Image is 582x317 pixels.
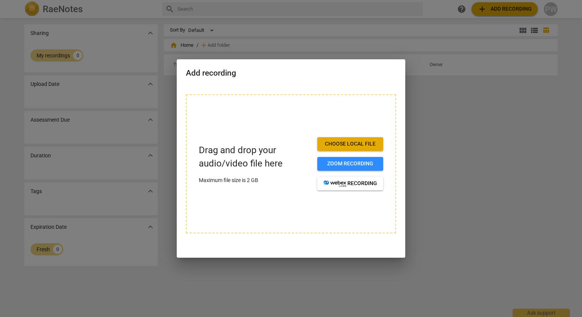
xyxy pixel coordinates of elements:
span: Zoom recording [323,160,377,168]
h2: Add recording [186,68,396,78]
p: Drag and drop your audio/video file here [199,144,311,170]
button: recording [317,177,383,190]
button: Choose local file [317,137,383,151]
button: Zoom recording [317,157,383,171]
p: Maximum file size is 2 GB [199,176,311,184]
span: Choose local file [323,140,377,148]
span: recording [323,180,377,187]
